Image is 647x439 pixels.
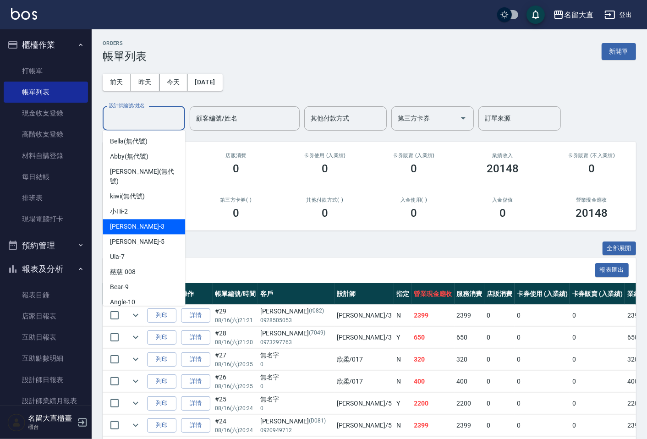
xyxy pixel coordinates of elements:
[499,207,506,219] h3: 0
[455,371,485,392] td: 400
[558,153,625,159] h2: 卡券販賣 (不入業績)
[411,371,455,392] td: 400
[595,263,629,277] button: 報表匯出
[411,415,455,436] td: 2399
[181,352,210,367] a: 詳情
[4,166,88,187] a: 每日結帳
[213,305,258,326] td: #29
[411,162,417,175] h3: 0
[455,327,485,348] td: 650
[469,153,536,159] h2: 業績收入
[588,162,595,175] h3: 0
[181,308,210,323] a: 詳情
[515,415,570,436] td: 0
[103,50,147,63] h3: 帳單列表
[411,305,455,326] td: 2399
[7,413,26,432] img: Person
[4,327,88,348] a: 互助日報表
[4,234,88,258] button: 預約管理
[515,327,570,348] td: 0
[181,374,210,389] a: 詳情
[260,316,332,324] p: 0928505053
[213,371,258,392] td: #26
[394,371,411,392] td: N
[147,308,176,323] button: 列印
[103,40,147,46] h2: ORDERS
[334,371,394,392] td: 欣柔 /017
[147,374,176,389] button: 列印
[4,103,88,124] a: 現金收支登錄
[181,418,210,433] a: 詳情
[11,8,37,20] img: Logo
[515,349,570,370] td: 0
[215,382,256,390] p: 08/16 (六) 20:25
[179,283,213,305] th: 操作
[380,153,447,159] h2: 卡券販賣 (入業績)
[394,349,411,370] td: N
[334,327,394,348] td: [PERSON_NAME] /3
[455,283,485,305] th: 服務消費
[213,349,258,370] td: #27
[4,145,88,166] a: 材料自購登錄
[213,283,258,305] th: 帳單編號/時間
[394,283,411,305] th: 指定
[129,352,143,366] button: expand row
[4,390,88,412] a: 設計師業績月報表
[484,327,515,348] td: 0
[215,360,256,368] p: 08/16 (六) 20:35
[394,327,411,348] td: Y
[110,152,148,161] span: Abby (無代號)
[258,283,334,305] th: 客戶
[4,33,88,57] button: 櫃檯作業
[147,330,176,345] button: 列印
[129,308,143,322] button: expand row
[576,207,608,219] h3: 20148
[558,197,625,203] h2: 營業現金應收
[411,349,455,370] td: 320
[4,124,88,145] a: 高階收支登錄
[4,306,88,327] a: 店家日報表
[187,74,222,91] button: [DATE]
[455,415,485,436] td: 2399
[260,382,332,390] p: 0
[129,374,143,388] button: expand row
[334,305,394,326] td: [PERSON_NAME] /3
[4,209,88,230] a: 現場電腦打卡
[394,305,411,326] td: N
[110,137,148,146] span: Bella (無代號)
[484,305,515,326] td: 0
[309,329,325,338] p: (7049)
[181,396,210,411] a: 詳情
[131,74,159,91] button: 昨天
[215,316,256,324] p: 08/16 (六) 21:21
[411,207,417,219] h3: 0
[4,285,88,306] a: 報表目錄
[515,305,570,326] td: 0
[484,371,515,392] td: 0
[455,349,485,370] td: 320
[526,5,545,24] button: save
[110,237,164,247] span: [PERSON_NAME] -5
[4,82,88,103] a: 帳單列表
[28,423,75,431] p: 櫃台
[4,369,88,390] a: 設計師日報表
[213,327,258,348] td: #28
[484,283,515,305] th: 店販消費
[4,187,88,209] a: 排班表
[215,426,256,434] p: 08/16 (六) 20:24
[564,9,593,21] div: 名留大直
[103,74,131,91] button: 前天
[411,283,455,305] th: 營業現金應收
[110,192,145,201] span: kiwi (無代號)
[380,197,447,203] h2: 入金使用(-)
[233,207,239,219] h3: 0
[570,283,625,305] th: 卡券販賣 (入業績)
[114,266,595,275] span: 訂單列表
[159,74,188,91] button: 今天
[334,415,394,436] td: [PERSON_NAME] /5
[215,404,256,412] p: 08/16 (六) 20:24
[602,43,636,60] button: 新開單
[570,327,625,348] td: 0
[110,167,178,186] span: [PERSON_NAME] (無代號)
[110,222,164,231] span: [PERSON_NAME] -3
